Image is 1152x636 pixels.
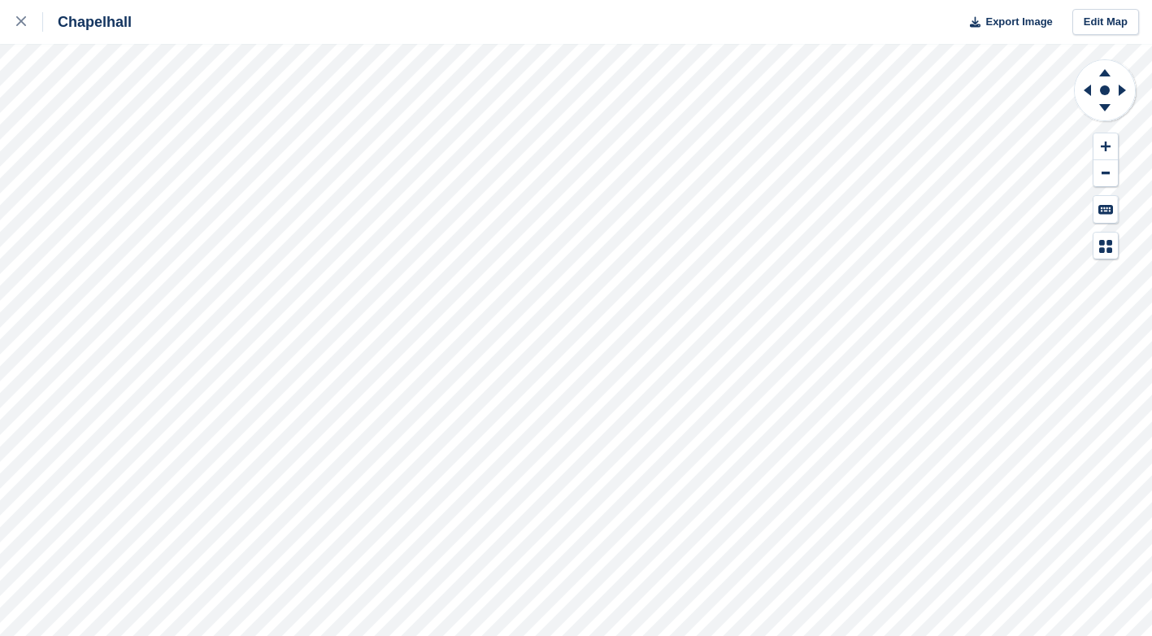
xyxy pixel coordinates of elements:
button: Zoom In [1093,133,1118,160]
button: Zoom Out [1093,160,1118,187]
button: Export Image [960,9,1053,36]
span: Export Image [985,14,1052,30]
button: Map Legend [1093,233,1118,259]
button: Keyboard Shortcuts [1093,196,1118,223]
a: Edit Map [1072,9,1139,36]
div: Chapelhall [43,12,132,32]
